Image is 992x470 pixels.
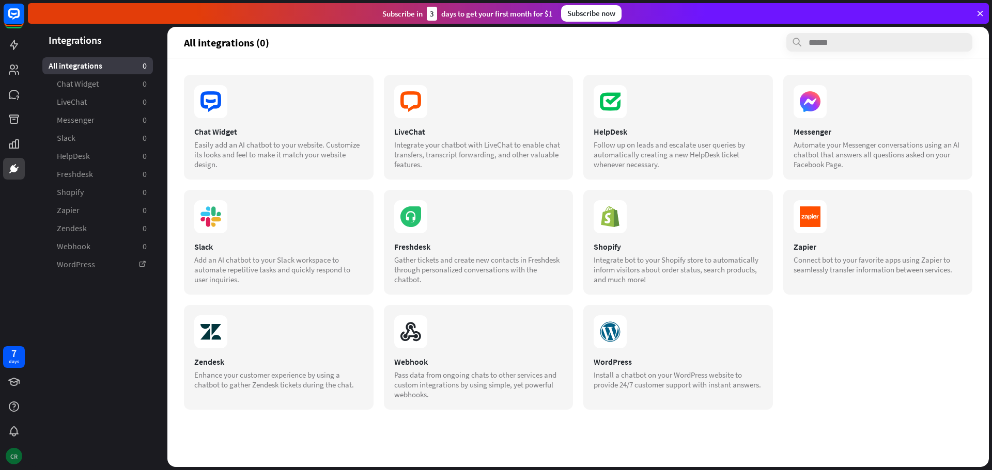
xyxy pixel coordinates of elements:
[9,358,19,365] div: days
[143,223,147,234] aside: 0
[42,148,153,165] a: HelpDesk 0
[57,133,75,143] span: Slack
[194,370,363,390] div: Enhance your customer experience by using a chatbot to gather Zendesk tickets during the chat.
[394,126,563,137] div: LiveChat
[143,205,147,216] aside: 0
[42,111,153,128] a: Messenger 0
[3,346,25,368] a: 7 days
[794,241,963,252] div: Zapier
[394,140,563,169] div: Integrate your chatbot with LiveChat to enable chat transfers, transcript forwarding, and other v...
[8,4,39,35] button: Open LiveChat chat widget
[49,60,102,71] span: All integrations
[184,33,972,52] section: All integrations (0)
[42,220,153,237] a: Zendesk 0
[794,126,963,137] div: Messenger
[42,238,153,255] a: Webhook 0
[594,255,763,284] div: Integrate bot to your Shopify store to automatically inform visitors about order status, search p...
[143,187,147,198] aside: 0
[194,255,363,284] div: Add an AI chatbot to your Slack workspace to automate repetitive tasks and quickly respond to use...
[42,129,153,147] a: Slack 0
[394,356,563,367] div: Webhook
[594,370,763,390] div: Install a chatbot on your WordPress website to provide 24/7 customer support with instant answers.
[42,184,153,201] a: Shopify 0
[594,241,763,252] div: Shopify
[42,202,153,219] a: Zapier 0
[194,140,363,169] div: Easily add an AI chatbot to your website. Customize its looks and feel to make it match your webs...
[394,370,563,399] div: Pass data from ongoing chats to other services and custom integrations by using simple, yet power...
[28,33,167,47] header: Integrations
[42,75,153,92] a: Chat Widget 0
[11,349,17,358] div: 7
[42,93,153,110] a: LiveChat 0
[427,7,437,21] div: 3
[594,126,763,137] div: HelpDesk
[57,241,90,252] span: Webhook
[594,356,763,367] div: WordPress
[382,7,553,21] div: Subscribe in days to get your first month for $1
[143,133,147,143] aside: 0
[394,241,563,252] div: Freshdesk
[57,78,99,89] span: Chat Widget
[57,96,87,107] span: LiveChat
[561,5,622,22] div: Subscribe now
[194,356,363,367] div: Zendesk
[194,126,363,137] div: Chat Widget
[143,78,147,89] aside: 0
[194,241,363,252] div: Slack
[594,140,763,169] div: Follow up on leads and escalate user queries by automatically creating a new HelpDesk ticket when...
[394,255,563,284] div: Gather tickets and create new contacts in Freshdesk through personalized conversations with the c...
[143,115,147,125] aside: 0
[57,205,80,216] span: Zapier
[57,115,95,125] span: Messenger
[794,255,963,274] div: Connect bot to your favorite apps using Zapier to seamlessly transfer information between services.
[6,448,22,464] div: CR
[143,241,147,252] aside: 0
[794,140,963,169] div: Automate your Messenger conversations using an AI chatbot that answers all questions asked on you...
[57,169,93,180] span: Freshdesk
[143,169,147,180] aside: 0
[42,166,153,183] a: Freshdesk 0
[57,151,90,161] span: HelpDesk
[57,223,87,234] span: Zendesk
[143,151,147,161] aside: 0
[143,96,147,107] aside: 0
[57,187,84,198] span: Shopify
[42,256,153,273] a: WordPress
[143,60,147,71] aside: 0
